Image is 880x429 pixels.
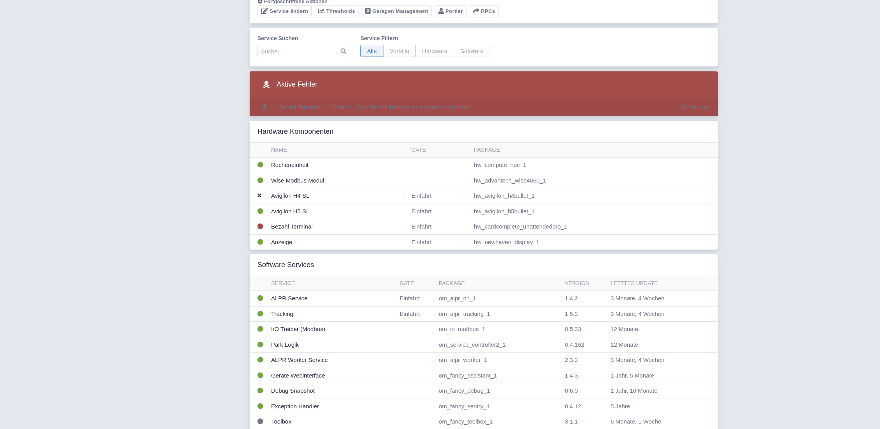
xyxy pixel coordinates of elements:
[607,337,701,353] td: 12 Monate
[435,5,467,18] a: Portier
[257,34,351,43] label: Service suchen
[268,353,396,368] td: ALPR Worker Service
[408,204,471,219] td: Einfahrt
[454,45,490,57] span: Software
[268,337,396,353] td: Park Logik
[275,98,328,116] td: Bezahl Terminal 1
[565,372,578,379] span: 1.4.3
[607,399,701,414] td: 5 Jahre
[408,143,471,158] th: Gate
[436,322,562,337] td: om_io_modbus_1
[436,291,562,307] td: om_alpr_nn_1
[396,276,435,291] th: Gate
[268,368,396,383] td: Geräte Webinterface
[268,306,396,322] td: Tracking
[565,326,581,332] span: 0.5.33
[607,383,701,399] td: 1 Jahr, 10 Monate
[471,158,718,173] td: hw_compute_nuc_1
[565,295,578,301] span: 1.4.2
[268,276,396,291] th: Service
[607,353,701,368] td: 3 Monate, 4 Wochen
[328,98,354,116] td: Einfahrt
[471,188,718,204] td: hw_avigilon_h4bullet_1
[436,337,562,353] td: om_service_controller2_1
[607,276,701,291] th: Letztes Update
[436,353,562,368] td: om_alpr_worker_1
[565,387,578,394] span: 0.6.0
[436,383,562,399] td: om_fancy_debug_1
[565,356,578,363] span: 2.3.2
[268,188,408,204] td: Avigilon H4 SL
[408,234,471,250] td: Einfahrt
[268,291,396,307] td: ALPR Service
[678,98,718,116] td: 56 Minuten
[436,368,562,383] td: om_fancy_assistant_1
[268,173,408,188] td: Wise Modbus Modul
[562,276,607,291] th: Version
[257,128,334,136] h3: Hardware Komponenten
[565,418,578,425] span: 3.1.1
[268,204,408,219] td: Avigilon H5 SL
[257,5,312,18] a: Service ändern
[257,261,314,269] h3: Software Services
[396,291,435,307] td: Einfahrt
[607,306,701,322] td: 3 Monate, 4 Wochen
[471,204,718,219] td: hw_avigilon_h5bullet_1
[268,399,396,414] td: Exception Handler
[471,219,718,235] td: hw_cardcomplete_unattendedpro_1
[436,276,562,291] th: Package
[565,403,581,409] span: 0.4.12
[408,188,471,204] td: Einfahrt
[607,368,701,383] td: 1 Jahr, 5 Monate
[383,45,416,57] span: Vorfälle
[268,143,408,158] th: Name
[268,383,396,399] td: Debug Snapshot
[396,306,435,322] td: Einfahrt
[607,291,701,307] td: 3 Monate, 4 Wochen
[357,104,470,110] span: Das Bezahl Terminal funktioniert nicht mehr
[257,78,318,92] h3: Aktive Fehler
[268,322,396,337] td: I/O Treiber (Modbus)
[436,306,562,322] td: om_alpr_tracking_1
[436,399,562,414] td: om_fancy_sentry_1
[471,173,718,188] td: hw_advantech_wise4060_1
[565,341,584,348] span: 0.4.162
[268,219,408,235] td: Bezahl Terminal
[470,5,499,18] button: RPCs
[408,219,471,235] td: Einfahrt
[360,45,383,57] span: Alle
[565,310,578,317] span: 1.5.2
[471,143,718,158] th: Package
[268,234,408,250] td: Anzeige
[257,45,351,57] input: Suche…
[362,5,431,18] a: Garagen Management
[268,158,408,173] td: Recheneinheit
[607,322,701,337] td: 12 Monate
[471,234,718,250] td: hw_newhaven_display_1
[315,5,358,18] a: Thresholds
[415,45,454,57] span: Hardware
[360,34,490,43] label: Service filtern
